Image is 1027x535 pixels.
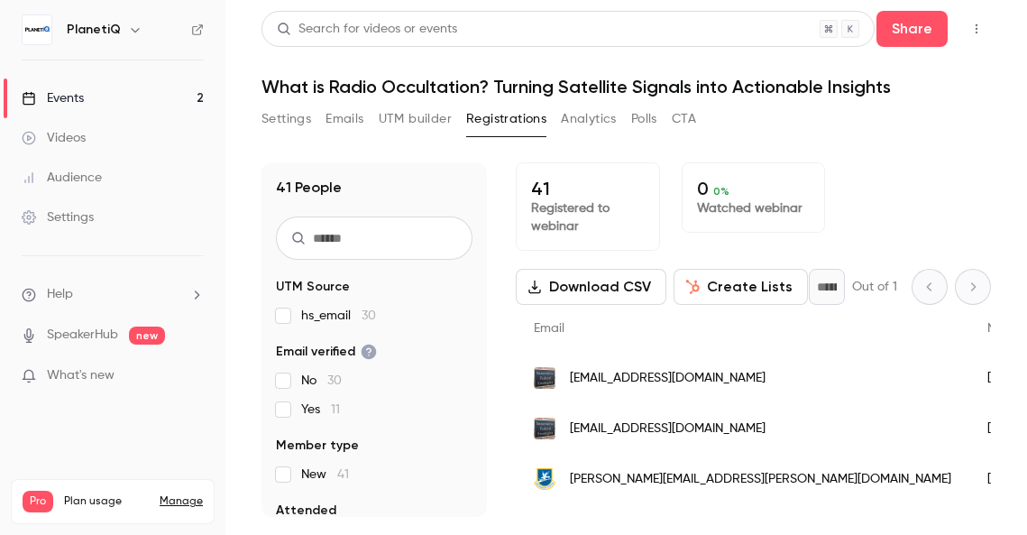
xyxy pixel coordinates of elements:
[331,403,340,416] span: 11
[47,366,115,385] span: What's new
[534,468,555,490] img: us.af.mil
[129,327,165,345] span: new
[534,367,555,389] img: innofed.com
[697,199,811,217] p: Watched webinar
[531,199,645,235] p: Registered to webinar
[276,437,359,455] span: Member type
[852,278,897,296] p: Out of 1
[713,185,729,198] span: 0 %
[876,11,948,47] button: Share
[337,468,349,481] span: 41
[160,494,203,509] a: Manage
[531,178,645,199] p: 41
[570,420,766,438] span: [EMAIL_ADDRESS][DOMAIN_NAME]
[22,129,86,147] div: Videos
[23,491,53,512] span: Pro
[64,494,149,509] span: Plan usage
[516,269,666,305] button: Download CSV
[47,285,73,304] span: Help
[301,401,340,419] span: Yes
[276,502,336,520] span: Attended
[276,343,377,361] span: Email verified
[22,208,94,226] div: Settings
[301,372,342,390] span: No
[47,326,118,345] a: SpeakerHub
[261,76,991,97] h1: What is Radio Occultation? Turning Satellite Signals into Actionable Insights
[67,21,121,39] h6: PlanetiQ
[534,322,564,335] span: Email
[301,307,376,325] span: hs_email
[22,169,102,187] div: Audience
[674,269,808,305] button: Create Lists
[362,309,376,322] span: 30
[277,20,457,39] div: Search for videos or events
[561,105,617,134] button: Analytics
[672,105,696,134] button: CTA
[22,285,204,304] li: help-dropdown-opener
[326,105,363,134] button: Emails
[570,470,951,489] span: [PERSON_NAME][EMAIL_ADDRESS][PERSON_NAME][DOMAIN_NAME]
[534,418,555,439] img: innofed.com
[301,466,349,484] span: New
[379,105,452,134] button: UTM builder
[276,177,342,198] h1: 41 People
[22,89,84,107] div: Events
[466,105,546,134] button: Registrations
[570,369,766,388] span: [EMAIL_ADDRESS][DOMAIN_NAME]
[261,105,311,134] button: Settings
[631,105,657,134] button: Polls
[327,374,342,387] span: 30
[23,15,51,44] img: PlanetiQ
[987,322,1022,335] span: Name
[697,178,811,199] p: 0
[276,278,350,296] span: UTM Source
